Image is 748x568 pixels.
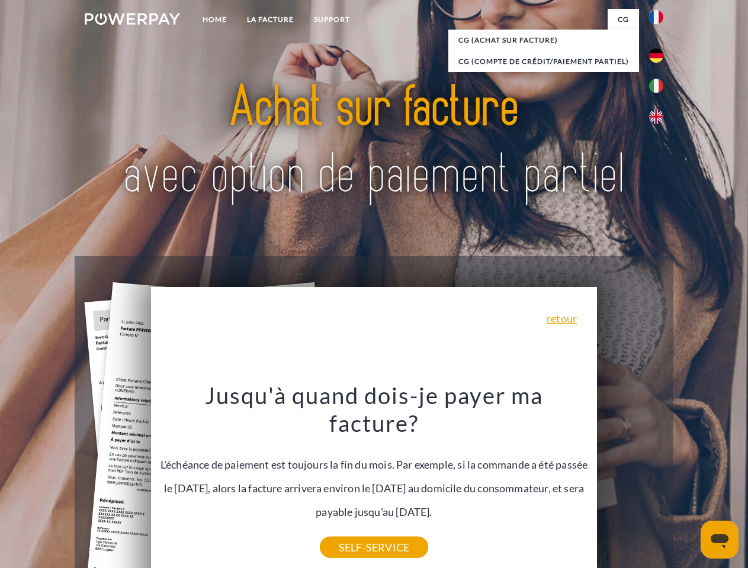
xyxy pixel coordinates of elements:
[448,51,639,72] a: CG (Compte de crédit/paiement partiel)
[649,49,663,63] img: de
[608,9,639,30] a: CG
[237,9,304,30] a: LA FACTURE
[649,79,663,93] img: it
[158,381,590,438] h3: Jusqu'à quand dois-je payer ma facture?
[649,10,663,24] img: fr
[547,313,577,324] a: retour
[320,537,428,558] a: SELF-SERVICE
[448,30,639,51] a: CG (achat sur facture)
[158,381,590,547] div: L'échéance de paiement est toujours la fin du mois. Par exemple, si la commande a été passée le [...
[701,521,739,559] iframe: Bouton de lancement de la fenêtre de messagerie
[85,13,180,25] img: logo-powerpay-white.svg
[649,109,663,124] img: en
[192,9,237,30] a: Home
[113,57,635,227] img: title-powerpay_fr.svg
[304,9,360,30] a: Support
